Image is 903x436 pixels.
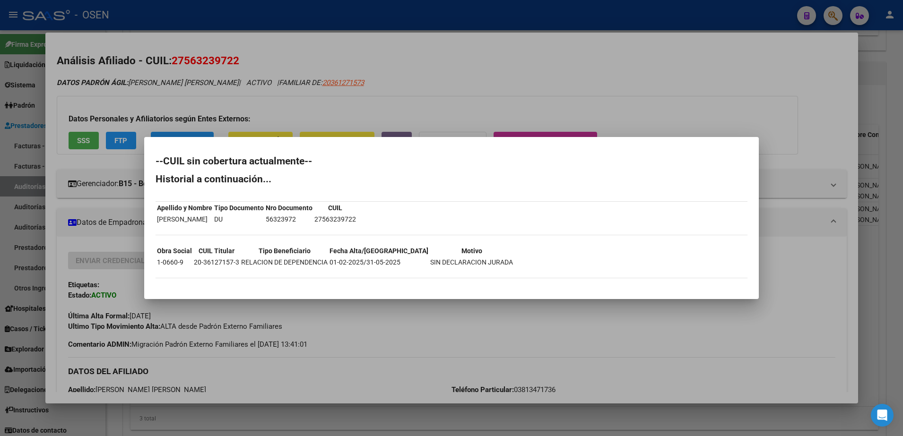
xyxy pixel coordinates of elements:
[156,174,747,184] h2: Historial a continuación...
[314,214,356,224] td: 27563239722
[241,246,328,256] th: Tipo Beneficiario
[156,257,192,267] td: 1-0660-9
[265,203,313,213] th: Nro Documento
[156,156,747,166] h2: --CUIL sin cobertura actualmente--
[430,257,513,267] td: SIN DECLARACION JURADA
[193,257,240,267] td: 20-36127157-3
[314,203,356,213] th: CUIL
[329,257,429,267] td: 01-02-2025/31-05-2025
[156,203,213,213] th: Apellido y Nombre
[241,257,328,267] td: RELACION DE DEPENDENCIA
[193,246,240,256] th: CUIL Titular
[430,246,513,256] th: Motivo
[156,246,192,256] th: Obra Social
[156,214,213,224] td: [PERSON_NAME]
[214,203,264,213] th: Tipo Documento
[214,214,264,224] td: DU
[329,246,429,256] th: Fecha Alta/[GEOGRAPHIC_DATA]
[871,404,894,427] div: Open Intercom Messenger
[265,214,313,224] td: 56323972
